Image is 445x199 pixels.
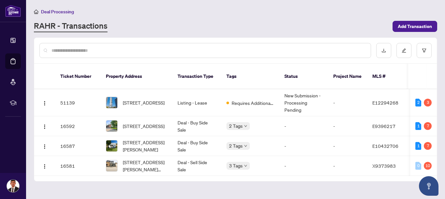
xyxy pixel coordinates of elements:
button: Logo [39,141,50,151]
td: Deal - Buy Side Sale [172,116,221,136]
td: 51139 [55,89,101,116]
th: Transaction Type [172,64,221,89]
td: - [279,156,328,176]
img: thumbnail-img [106,140,117,151]
img: thumbnail-img [106,97,117,108]
div: 10 [424,162,432,170]
img: Logo [42,144,47,149]
span: E12294268 [372,100,398,106]
img: logo [5,5,21,17]
td: Listing - Lease [172,89,221,116]
span: 2 Tags [229,122,243,130]
th: Status [279,64,328,89]
div: 2 [415,99,421,107]
button: Logo [39,97,50,108]
div: 1 [415,142,421,150]
img: Logo [42,164,47,169]
td: Deal - Sell Side Sale [172,156,221,176]
img: thumbnail-img [106,160,117,171]
span: [STREET_ADDRESS][PERSON_NAME] [123,139,167,153]
img: Profile Icon [7,180,19,192]
div: 7 [424,142,432,150]
th: Tags [221,64,279,89]
th: Project Name [328,64,367,89]
td: - [328,136,367,156]
button: filter [417,43,432,58]
div: 1 [415,122,421,130]
td: - [328,156,367,176]
span: [STREET_ADDRESS][PERSON_NAME][PERSON_NAME][PERSON_NAME] [123,159,167,173]
span: [STREET_ADDRESS] [123,122,165,130]
td: - [279,136,328,156]
td: - [328,89,367,116]
span: Add Transaction [398,21,432,32]
button: download [376,43,391,58]
button: Logo [39,161,50,171]
span: E9396217 [372,123,395,129]
td: 16592 [55,116,101,136]
button: edit [396,43,411,58]
td: - [328,116,367,136]
a: RAHR - Transactions [34,21,108,32]
span: Deal Processing [41,9,74,15]
th: Property Address [101,64,172,89]
span: Requires Additional Docs [232,99,274,107]
span: down [244,144,247,148]
img: thumbnail-img [106,121,117,132]
th: Ticket Number [55,64,101,89]
span: 2 Tags [229,142,243,149]
button: Open asap [419,176,438,196]
span: download [381,48,386,53]
span: E10432706 [372,143,398,149]
button: Add Transaction [393,21,437,32]
td: - [279,116,328,136]
span: edit [402,48,406,53]
img: Logo [42,124,47,129]
span: filter [422,48,426,53]
td: 16581 [55,156,101,176]
span: down [244,164,247,167]
span: [STREET_ADDRESS] [123,99,165,106]
td: New Submission - Processing Pending [279,89,328,116]
img: Logo [42,101,47,106]
td: Deal - Buy Side Sale [172,136,221,156]
div: 3 [424,99,432,107]
span: X9373983 [372,163,396,169]
span: home [34,9,38,14]
span: down [244,124,247,128]
div: 0 [415,162,421,170]
td: 16587 [55,136,101,156]
button: Logo [39,121,50,131]
th: MLS # [367,64,406,89]
span: 3 Tags [229,162,243,169]
div: 7 [424,122,432,130]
